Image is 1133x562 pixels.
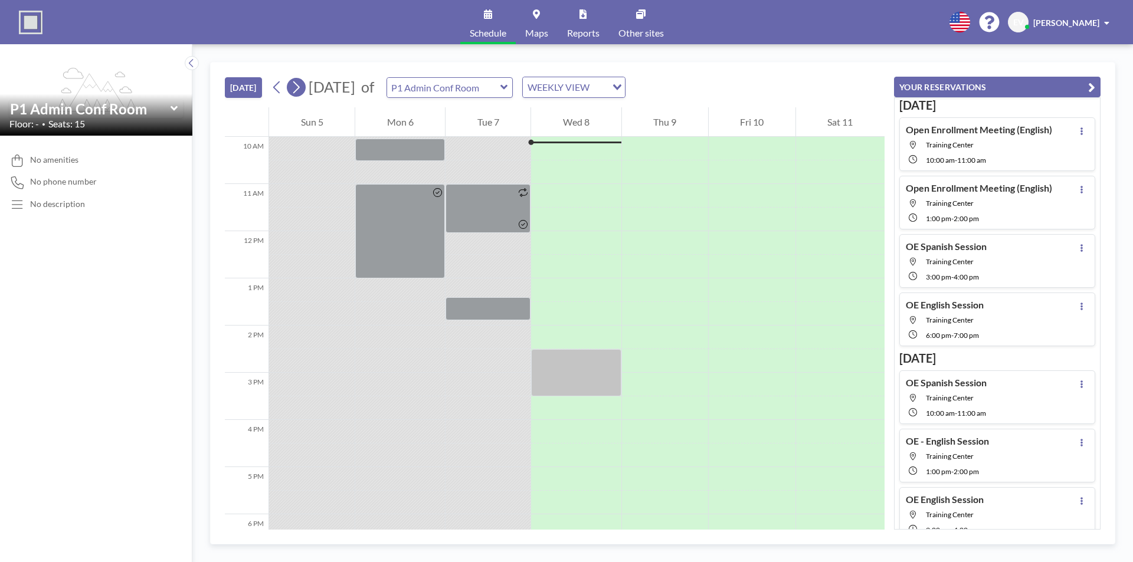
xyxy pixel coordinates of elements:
span: Floor: - [9,118,39,130]
span: 3:00 PM [926,525,951,534]
div: Search for option [523,77,625,97]
input: P1 Admin Conf Room [10,100,171,117]
h3: [DATE] [899,351,1095,366]
span: No amenities [30,155,78,165]
span: WEEKLY VIEW [525,80,592,95]
div: No description [30,199,85,209]
input: Search for option [593,80,605,95]
span: [DATE] [309,78,355,96]
span: of [361,78,374,96]
div: 10 AM [225,137,268,184]
span: 11:00 AM [957,409,986,418]
div: Sun 5 [269,107,355,137]
span: 4:00 PM [954,272,979,281]
span: Training Center [926,452,974,461]
span: - [951,467,954,476]
span: 1:00 PM [926,214,951,223]
span: 6:00 PM [926,331,951,340]
span: - [951,525,954,534]
div: Tue 7 [446,107,531,137]
h4: OE English Session [906,494,984,505]
span: 2:00 PM [954,467,979,476]
span: 7:00 PM [954,331,979,340]
span: 10:00 AM [926,156,955,165]
div: 11 AM [225,184,268,231]
span: 10:00 AM [926,409,955,418]
span: - [955,156,957,165]
h4: OE - English Session [906,435,989,447]
img: organization-logo [19,11,42,34]
div: Sat 11 [796,107,885,137]
span: Schedule [470,28,506,38]
div: 2 PM [225,326,268,373]
div: 6 PM [225,514,268,561]
div: 12 PM [225,231,268,278]
span: Maps [525,28,548,38]
div: 4 PM [225,420,268,467]
span: - [955,409,957,418]
div: Fri 10 [709,107,795,137]
span: Training Center [926,393,974,402]
span: [PERSON_NAME] [1033,18,1099,28]
input: P1 Admin Conf Room [387,78,500,97]
span: 11:00 AM [957,156,986,165]
span: - [951,272,954,281]
h4: Open Enrollment Meeting (English) [906,124,1052,136]
span: EV [1013,17,1024,28]
h4: OE Spanish Session [906,377,987,389]
span: No phone number [30,176,97,187]
span: 4:00 PM [954,525,979,534]
span: Training Center [926,510,974,519]
span: - [951,331,954,340]
span: Training Center [926,140,974,149]
h4: OE English Session [906,299,984,311]
div: 3 PM [225,373,268,420]
span: 3:00 PM [926,272,951,281]
h4: Open Enrollment Meeting (English) [906,182,1052,194]
button: YOUR RESERVATIONS [894,77,1101,97]
span: Reports [567,28,600,38]
span: 2:00 PM [954,214,979,223]
span: Training Center [926,257,974,266]
div: Mon 6 [355,107,445,137]
div: Thu 9 [622,107,708,137]
span: Training Center [926,315,974,324]
div: Wed 8 [531,107,621,137]
div: 1 PM [225,278,268,326]
span: Training Center [926,199,974,208]
div: 5 PM [225,467,268,514]
h3: [DATE] [899,98,1095,113]
button: [DATE] [225,77,262,98]
span: Other sites [618,28,664,38]
span: 1:00 PM [926,467,951,476]
span: • [42,120,45,128]
span: - [951,214,954,223]
span: Seats: 15 [48,118,85,130]
h4: OE Spanish Session [906,241,987,252]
